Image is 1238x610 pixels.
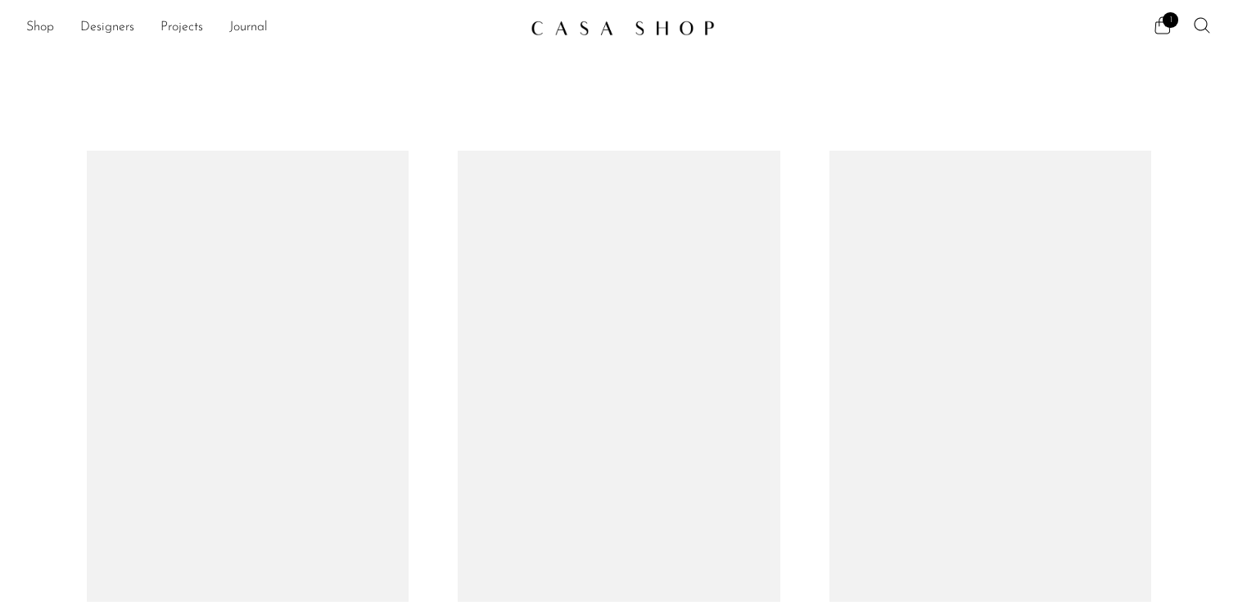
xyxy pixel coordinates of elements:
a: Projects [160,17,203,38]
ul: NEW HEADER MENU [26,14,517,42]
a: Designers [80,17,134,38]
a: Shop [26,17,54,38]
a: Journal [229,17,268,38]
span: 1 [1163,12,1178,28]
nav: Desktop navigation [26,14,517,42]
